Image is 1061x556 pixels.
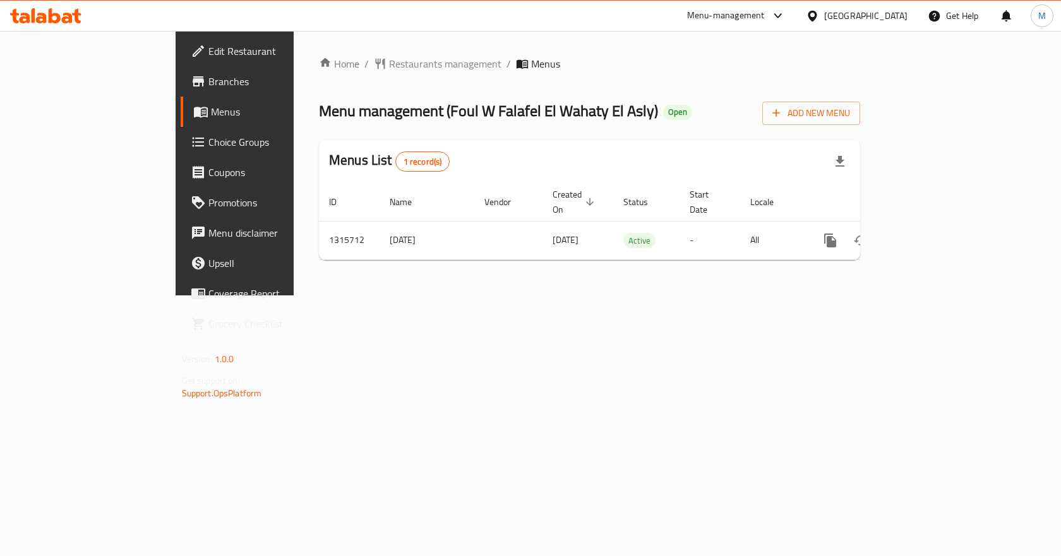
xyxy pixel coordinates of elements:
[208,74,343,89] span: Branches
[181,218,353,248] a: Menu disclaimer
[208,134,343,150] span: Choice Groups
[825,146,855,177] div: Export file
[772,105,850,121] span: Add New Menu
[762,102,860,125] button: Add New Menu
[208,44,343,59] span: Edit Restaurant
[623,194,664,210] span: Status
[181,278,353,309] a: Coverage Report
[208,225,343,240] span: Menu disclaimer
[395,151,450,172] div: Total records count
[208,316,343,331] span: Grocery Checklist
[182,351,213,367] span: Version:
[319,183,947,260] table: enhanced table
[396,156,450,168] span: 1 record(s)
[389,56,501,71] span: Restaurants management
[663,105,692,120] div: Open
[208,195,343,210] span: Promotions
[181,36,353,66] a: Edit Restaurant
[553,187,598,217] span: Created On
[687,8,765,23] div: Menu-management
[329,151,450,172] h2: Menus List
[211,104,343,119] span: Menus
[824,9,908,23] div: [GEOGRAPHIC_DATA]
[208,165,343,180] span: Coupons
[374,56,501,71] a: Restaurants management
[846,225,876,256] button: Change Status
[390,194,428,210] span: Name
[182,385,262,401] a: Support.OpsPlatform
[484,194,527,210] span: Vendor
[380,221,474,259] td: [DATE]
[319,56,860,71] nav: breadcrumb
[208,256,343,271] span: Upsell
[181,157,353,187] a: Coupons
[181,127,353,157] a: Choice Groups
[181,248,353,278] a: Upsell
[181,187,353,218] a: Promotions
[181,97,353,127] a: Menus
[329,194,353,210] span: ID
[181,66,353,97] a: Branches
[805,183,947,222] th: Actions
[553,232,578,248] span: [DATE]
[750,194,790,210] span: Locale
[319,97,658,125] span: Menu management ( Foul W Falafel El Wahaty El Asly )
[182,372,240,389] span: Get support on:
[690,187,725,217] span: Start Date
[208,286,343,301] span: Coverage Report
[531,56,560,71] span: Menus
[507,56,511,71] li: /
[623,233,656,248] div: Active
[181,309,353,339] a: Grocery Checklist
[1038,9,1046,23] span: M
[663,107,692,117] span: Open
[623,234,656,248] span: Active
[815,225,846,256] button: more
[680,221,740,259] td: -
[740,221,805,259] td: All
[215,351,234,367] span: 1.0.0
[364,56,369,71] li: /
